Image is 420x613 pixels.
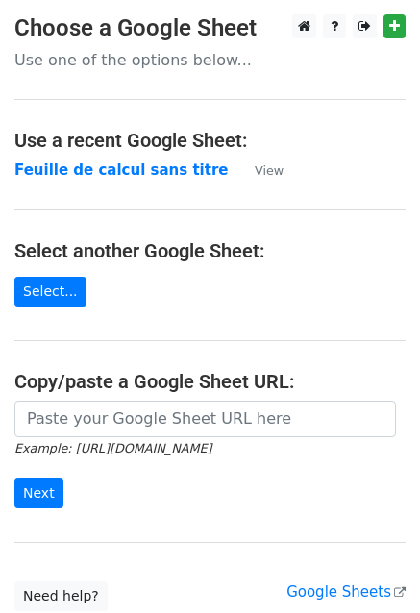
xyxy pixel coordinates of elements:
h4: Select another Google Sheet: [14,239,406,262]
h3: Choose a Google Sheet [14,14,406,42]
a: Google Sheets [286,583,406,601]
input: Paste your Google Sheet URL here [14,401,396,437]
input: Next [14,478,63,508]
a: View [235,161,284,179]
p: Use one of the options below... [14,50,406,70]
a: Need help? [14,581,108,611]
a: Select... [14,277,86,306]
h4: Use a recent Google Sheet: [14,129,406,152]
small: View [255,163,284,178]
a: Feuille de calcul sans titre [14,161,228,179]
small: Example: [URL][DOMAIN_NAME] [14,441,211,455]
h4: Copy/paste a Google Sheet URL: [14,370,406,393]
